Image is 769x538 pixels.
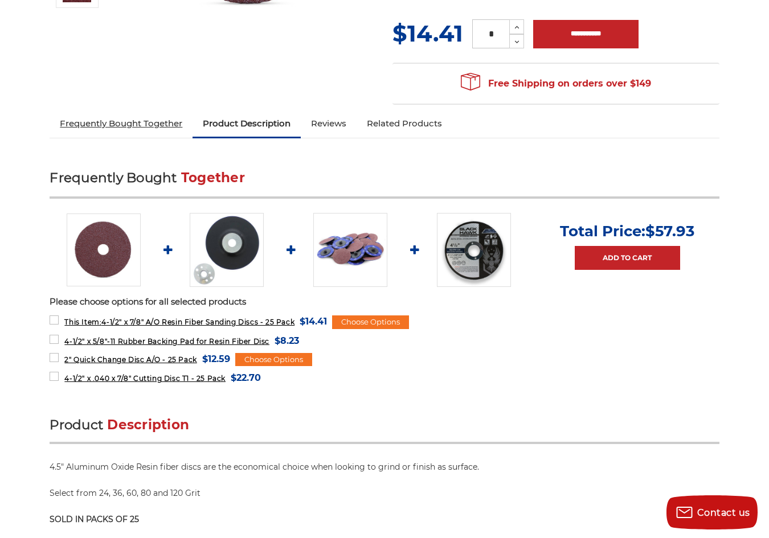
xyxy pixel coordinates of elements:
[50,295,719,309] p: Please choose options for all selected products
[67,213,141,286] img: 4.5 inch resin fiber disc
[392,19,463,47] span: $14.41
[107,417,189,433] span: Description
[332,315,409,329] div: Choose Options
[50,514,139,524] strong: SOLD IN PACKS OF 25
[64,318,101,326] strong: This Item:
[275,333,299,348] span: $8.23
[301,111,357,136] a: Reviews
[357,111,452,136] a: Related Products
[560,222,694,240] p: Total Price:
[64,337,269,346] span: 4-1/2" x 5/8"-11 Rubber Backing Pad for Resin Fiber Disc
[461,72,651,95] span: Free Shipping on orders over $149
[645,222,694,240] span: $57.93
[64,355,197,364] span: 2" Quick Change Disc A/O - 25 Pack
[300,314,327,329] span: $14.41
[181,170,245,186] span: Together
[666,495,758,529] button: Contact us
[50,170,177,186] span: Frequently Bought
[575,246,680,270] a: Add to Cart
[697,507,750,518] span: Contact us
[50,461,719,473] p: 4.5" Aluminum Oxide Resin fiber discs are the economical choice when looking to grind or finish a...
[235,353,312,367] div: Choose Options
[50,487,719,499] p: Select from 24, 36, 60, 80 and 120 Grit
[202,351,230,367] span: $12.59
[193,111,301,136] a: Product Description
[231,370,261,385] span: $22.70
[64,318,294,326] span: 4-1/2" x 7/8" A/O Resin Fiber Sanding Discs - 25 Pack
[64,374,226,383] span: 4-1/2" x .040 x 7/8" Cutting Disc T1 - 25 Pack
[50,111,193,136] a: Frequently Bought Together
[50,417,103,433] span: Product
